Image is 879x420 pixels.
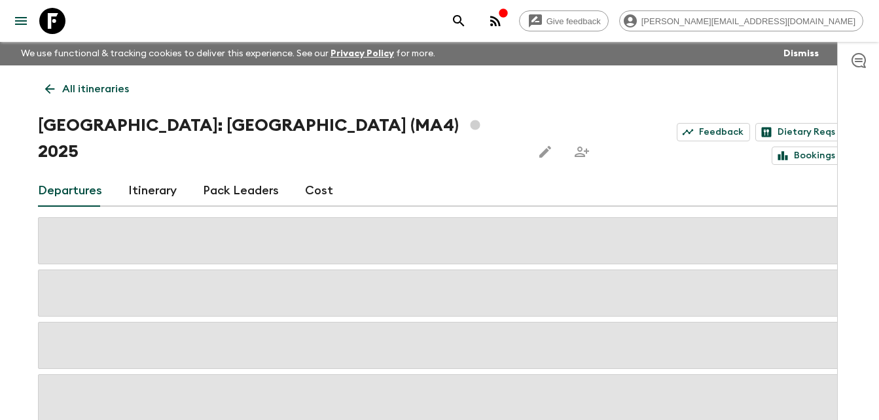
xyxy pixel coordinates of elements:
a: Feedback [677,123,750,141]
button: Dismiss [780,44,822,63]
button: search adventures [446,8,472,34]
button: Edit this itinerary [532,139,558,165]
span: [PERSON_NAME][EMAIL_ADDRESS][DOMAIN_NAME] [634,16,863,26]
a: Give feedback [519,10,609,31]
span: Give feedback [539,16,608,26]
a: Privacy Policy [331,49,394,58]
a: Departures [38,175,102,207]
a: Itinerary [128,175,177,207]
a: Bookings [772,147,842,165]
p: We use functional & tracking cookies to deliver this experience. See our for more. [16,42,440,65]
button: menu [8,8,34,34]
a: All itineraries [38,76,136,102]
a: Pack Leaders [203,175,279,207]
a: Dietary Reqs [755,123,842,141]
p: All itineraries [62,81,129,97]
h1: [GEOGRAPHIC_DATA]: [GEOGRAPHIC_DATA] (MA4) 2025 [38,113,522,165]
span: Share this itinerary [569,139,595,165]
div: [PERSON_NAME][EMAIL_ADDRESS][DOMAIN_NAME] [619,10,863,31]
a: Cost [305,175,333,207]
